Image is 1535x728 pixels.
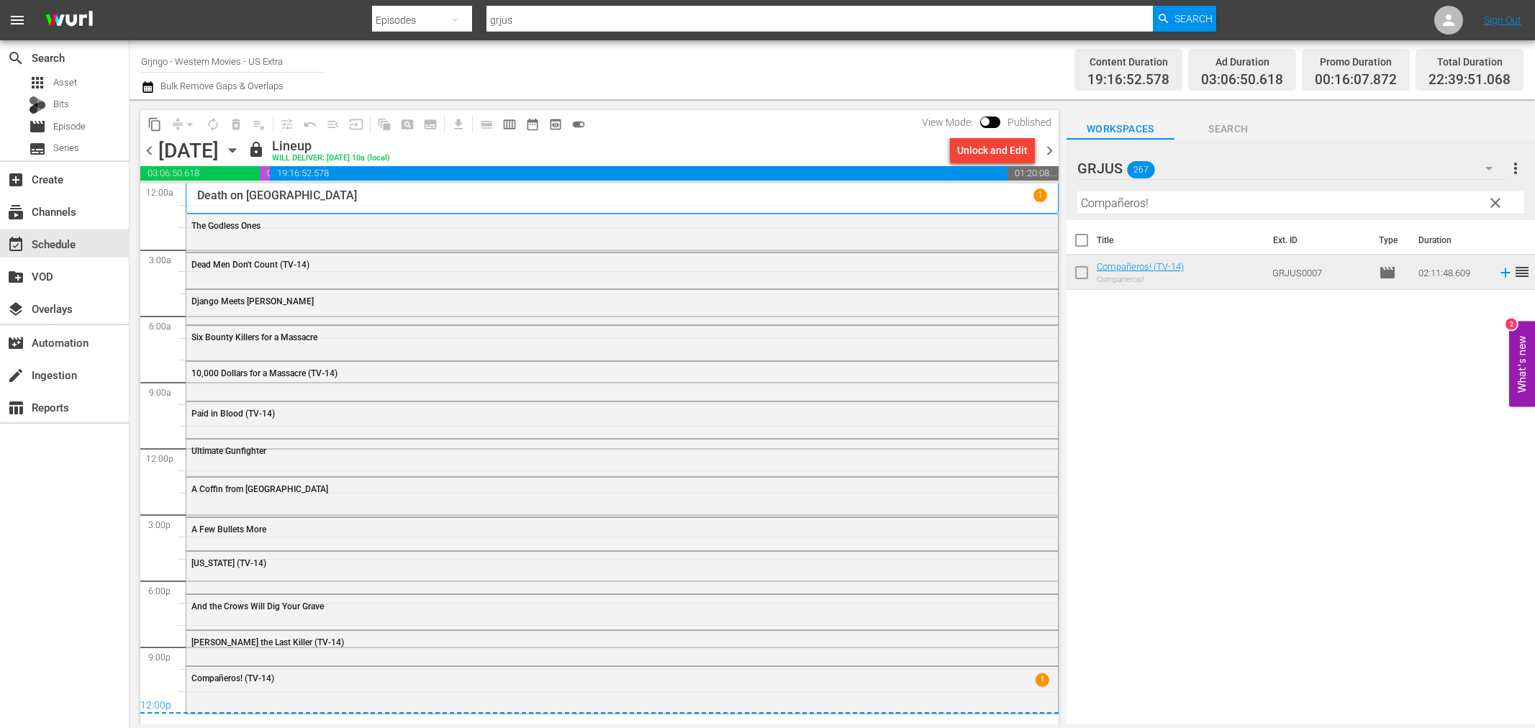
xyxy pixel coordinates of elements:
[419,113,442,136] span: Create Series Block
[191,601,324,611] span: And the Crows Will Dig Your Grave
[7,204,24,221] span: Channels
[191,484,328,494] span: A Coffin from [GEOGRAPHIC_DATA]
[1507,160,1524,177] span: more_vert
[1174,120,1282,138] span: Search
[7,268,24,286] span: VOD
[1041,142,1059,160] span: chevron_right
[272,138,390,154] div: Lineup
[548,117,563,132] span: preview_outlined
[272,154,390,163] div: WILL DELIVER: [DATE] 10a (local)
[1483,191,1506,214] button: clear
[191,221,261,231] span: The Godless Ones
[950,137,1035,163] button: Unlock and Edit
[396,113,419,136] span: Create Search Block
[525,117,540,132] span: date_range_outlined
[9,12,26,29] span: menu
[1370,220,1410,260] th: Type
[140,166,260,181] span: 03:06:50.618
[248,141,265,158] span: lock
[225,113,248,136] span: Select an event to delete
[191,409,275,419] span: Paid in Blood (TV-14)
[191,296,314,306] span: Django Meets [PERSON_NAME]
[442,110,470,138] span: Download as CSV
[7,50,24,67] span: Search
[191,446,266,456] span: Ultimate Gunfighter
[191,368,338,378] span: 10,000 Dollars for a Massacre (TV-14)
[1000,117,1059,128] span: Published
[957,137,1028,163] div: Unlock and Edit
[980,117,990,127] span: Toggle to switch from Published to Draft view.
[7,301,24,318] span: Overlays
[1087,72,1169,88] span: 19:16:52.578
[7,236,24,253] span: Schedule
[271,110,299,138] span: Customize Events
[29,118,46,135] span: Episode
[35,4,104,37] img: ans4CAIJ8jUAAAAAAAAAAAAAAAAAAAAAAAAgQb4GAAAAAAAAAAAAAAAAAAAAAAAAJMjXAAAAAAAAAAAAAAAAAAAAAAAAgAT5G...
[1413,255,1492,290] td: 02:11:48.609
[140,142,158,160] span: chevron_left
[1153,6,1216,32] button: Search
[191,637,344,647] span: [PERSON_NAME] the Last Killer (TV-14)
[1487,194,1504,211] span: clear
[915,117,980,128] span: View Mode:
[1201,72,1283,88] span: 03:06:50.618
[260,166,270,181] span: 00:16:07.872
[1267,255,1373,290] td: GRJUS0007
[191,673,274,683] span: Compañeros! (TV-14)
[191,524,266,534] span: A Few Bullets More
[29,140,46,158] span: Series
[53,119,86,134] span: Episode
[1484,14,1521,26] a: Sign Out
[502,117,517,132] span: calendar_view_week_outlined
[202,113,225,136] span: Loop Content
[270,166,1008,181] span: 19:16:52.578
[1264,220,1370,260] th: Ext. ID
[29,74,46,91] span: Asset
[1513,263,1531,281] span: reorder
[1097,275,1184,284] div: Companeros!
[7,367,24,384] span: Ingestion
[29,96,46,114] div: Bits
[498,113,521,136] span: Week Calendar View
[7,399,24,417] span: Reports
[1201,52,1283,72] div: Ad Duration
[1498,265,1513,281] svg: Add to Schedule
[53,76,77,90] span: Asset
[158,81,284,91] span: Bulk Remove Gaps & Overlaps
[1315,52,1397,72] div: Promo Duration
[1036,673,1049,686] span: 1
[191,260,309,270] span: Dead Men Don't Count (TV-14)
[1410,220,1496,260] th: Duration
[1174,6,1213,32] span: Search
[191,332,317,342] span: Six Bounty Killers for a Massacre
[53,141,79,155] span: Series
[7,171,24,188] span: Create
[299,113,322,136] span: Revert to Primary Episode
[1077,148,1506,188] div: GRJUS
[544,113,567,136] span: View Backup
[140,699,1059,714] div: 12:00p
[470,110,498,138] span: Day Calendar View
[1507,151,1524,186] button: more_vert
[1509,322,1535,407] button: Open Feedback Widget
[197,188,357,202] p: Death on [GEOGRAPHIC_DATA]
[1097,220,1264,260] th: Title
[1097,261,1184,272] a: Compañeros! (TV-14)
[1038,190,1043,200] p: 1
[571,117,586,132] span: toggle_on
[1067,120,1174,138] span: Workspaces
[1505,319,1517,330] div: 2
[1008,166,1059,181] span: 01:20:08.932
[53,97,69,112] span: Bits
[1087,52,1169,72] div: Content Duration
[1428,72,1511,88] span: 22:39:51.068
[1428,52,1511,72] div: Total Duration
[191,558,266,568] span: [US_STATE] (TV-14)
[158,139,219,163] div: [DATE]
[567,113,590,136] span: 24 hours Lineup View is ON
[148,117,162,132] span: content_copy
[1315,72,1397,88] span: 00:16:07.872
[166,113,202,136] span: Remove Gaps & Overlaps
[322,113,345,136] span: Fill episodes with ad slates
[7,335,24,352] span: Automation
